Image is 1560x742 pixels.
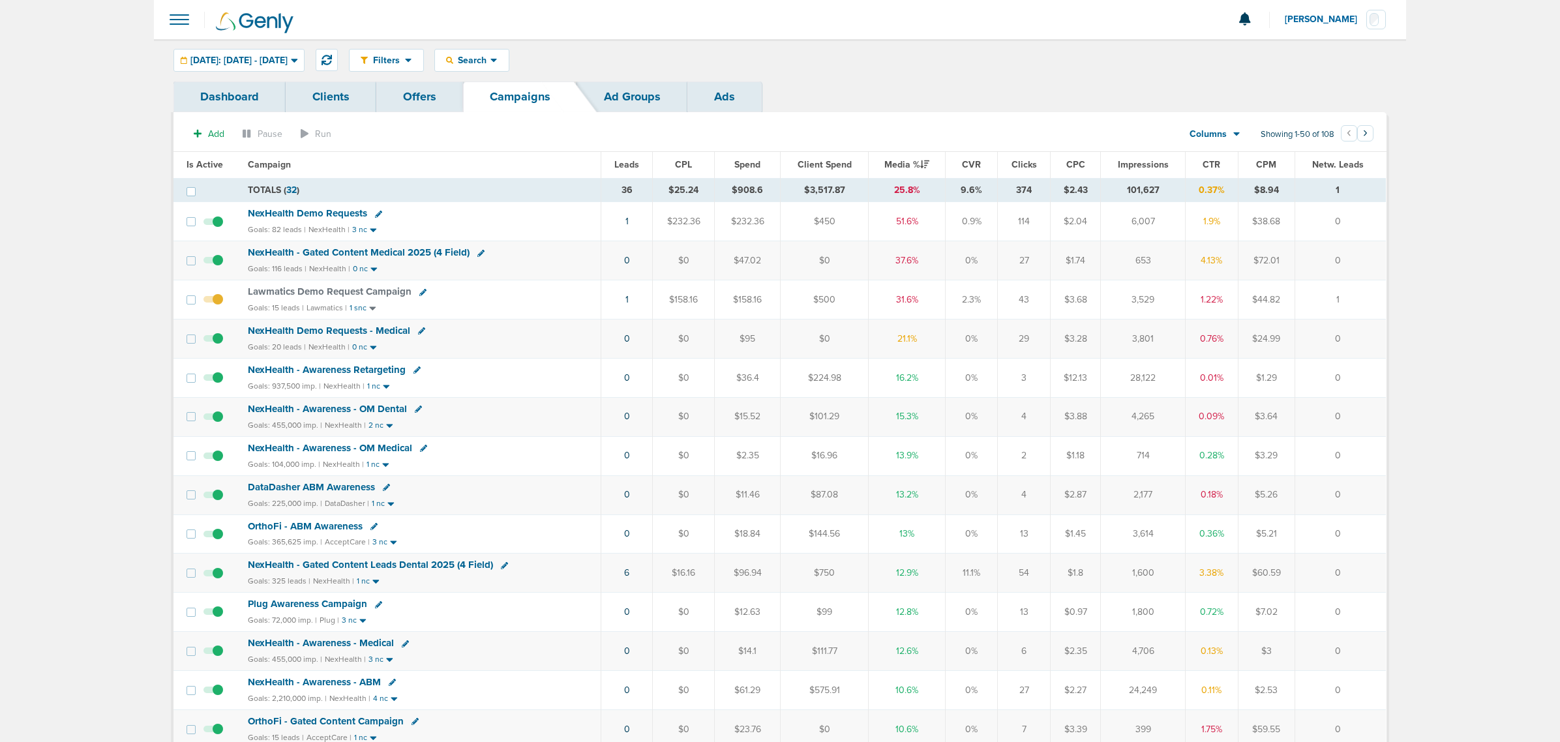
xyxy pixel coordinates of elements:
td: $18.84 [715,514,780,554]
td: 1,800 [1101,593,1185,632]
td: $0 [653,671,715,710]
td: 54 [998,554,1050,593]
small: Goals: 82 leads | [248,225,306,235]
td: $0.97 [1050,593,1101,632]
td: 2.3% [946,280,998,319]
a: 0 [624,450,630,461]
td: 4 [998,397,1050,436]
td: 29 [998,319,1050,359]
td: $7.02 [1238,593,1295,632]
small: NexHealth | [308,225,350,234]
td: $24.99 [1238,319,1295,359]
td: $95 [715,319,780,359]
td: 4,265 [1101,397,1185,436]
td: 27 [998,671,1050,710]
span: Spend [734,159,760,170]
td: 714 [1101,436,1185,475]
small: Goals: 72,000 imp. | [248,616,317,625]
span: Client Spend [798,159,852,170]
td: $60.59 [1238,554,1295,593]
span: CPM [1256,159,1276,170]
span: NexHealth - Awareness - Medical [248,637,394,649]
td: 0.28% [1185,436,1238,475]
td: $2.87 [1050,475,1101,514]
td: 0% [946,241,998,280]
td: 27 [998,241,1050,280]
span: CPL [675,159,692,170]
td: 653 [1101,241,1185,280]
td: $0 [653,436,715,475]
td: 16.2% [869,358,946,397]
td: 0 [1295,514,1386,554]
td: 4 [998,475,1050,514]
td: 0.9% [946,202,998,241]
a: 0 [624,255,630,266]
td: $0 [653,397,715,436]
td: 43 [998,280,1050,319]
td: $500 [780,280,868,319]
small: 4 nc [373,694,388,704]
td: 4.13% [1185,241,1238,280]
td: 0 [1295,671,1386,710]
td: 13 [998,593,1050,632]
a: 0 [624,685,630,696]
td: 10.6% [869,671,946,710]
small: NexHealth | [323,460,364,469]
td: 0.09% [1185,397,1238,436]
small: NexHealth | [323,381,365,391]
td: 0.13% [1185,632,1238,671]
span: Campaign [248,159,291,170]
td: $1.8 [1050,554,1101,593]
td: 374 [998,178,1050,202]
td: $99 [780,593,868,632]
td: $2.27 [1050,671,1101,710]
small: 3 nc [342,616,357,625]
td: 0 [1295,475,1386,514]
td: $224.98 [780,358,868,397]
a: Ads [687,82,762,112]
span: Add [208,128,224,140]
small: 2 nc [368,421,383,430]
td: 0% [946,436,998,475]
small: 3 nc [352,225,367,235]
td: 0 [1295,397,1386,436]
td: $158.16 [653,280,715,319]
small: Goals: 937,500 imp. | [248,381,321,391]
td: 0 [1295,554,1386,593]
span: CVR [962,159,981,170]
td: 1,600 [1101,554,1185,593]
td: $908.6 [715,178,780,202]
td: 13% [869,514,946,554]
td: $0 [653,593,715,632]
td: $158.16 [715,280,780,319]
td: 0 [1295,632,1386,671]
td: 1 [1295,178,1386,202]
a: Campaigns [463,82,577,112]
span: Netw. Leads [1312,159,1364,170]
td: $0 [653,632,715,671]
td: 0% [946,593,998,632]
small: Plug | [320,616,339,625]
a: 0 [624,724,630,735]
td: 0.01% [1185,358,1238,397]
td: 6,007 [1101,202,1185,241]
td: 21.1% [869,319,946,359]
span: OrthoFi - Gated Content Campaign [248,715,404,727]
td: $232.36 [653,202,715,241]
small: 1 nc [367,460,380,469]
td: $2.43 [1050,178,1101,202]
span: Columns [1190,128,1227,141]
span: Search [453,55,490,66]
a: Dashboard [173,82,286,112]
td: 3,801 [1101,319,1185,359]
small: 1 nc [367,381,380,391]
td: 1.9% [1185,202,1238,241]
td: 2 [998,436,1050,475]
a: 0 [624,528,630,539]
small: NexHealth | [308,342,350,351]
span: NexHealth - Gated Content Medical 2025 (4 Field) [248,246,470,258]
span: Leads [614,159,639,170]
small: Goals: 116 leads | [248,264,307,274]
a: 1 [625,294,629,305]
a: 1 [625,216,629,227]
